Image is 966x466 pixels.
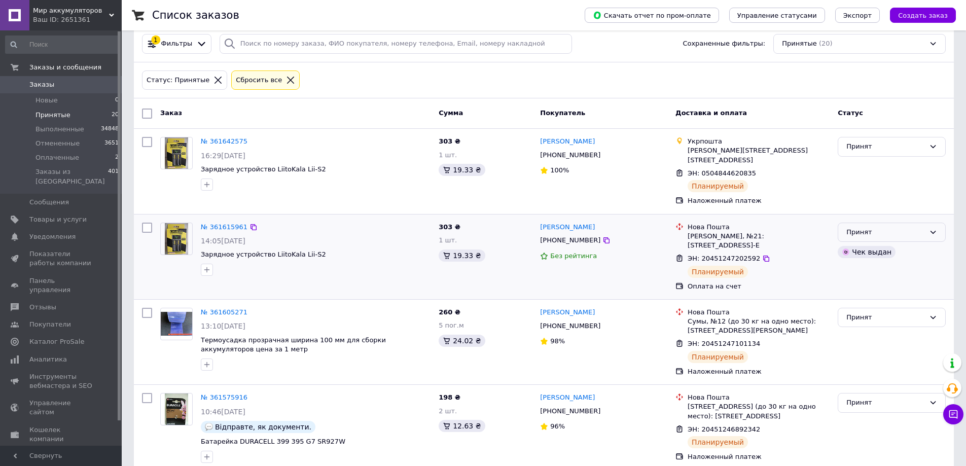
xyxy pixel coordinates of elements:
[737,12,817,19] span: Управление статусами
[151,35,160,45] div: 1
[835,8,880,23] button: Экспорт
[112,111,119,120] span: 20
[688,425,760,433] span: ЭН: 20451246892342
[439,393,460,401] span: 198 ₴
[688,340,760,347] span: ЭН: 20451247101134
[145,75,211,86] div: Статус: Принятые
[35,153,79,162] span: Оплаченные
[35,125,84,134] span: Выполненные
[201,308,247,316] a: № 361605271
[550,422,565,430] span: 96%
[688,393,830,402] div: Нова Пошта
[201,137,247,145] a: № 361642575
[439,420,485,432] div: 12.63 ₴
[201,223,247,231] a: № 361615961
[550,337,565,345] span: 98%
[838,109,863,117] span: Статус
[35,167,108,186] span: Заказы из [GEOGRAPHIC_DATA]
[846,141,925,152] div: Принят
[439,137,460,145] span: 303 ₴
[152,9,239,21] h1: Список заказов
[29,399,94,417] span: Управление сайтом
[115,153,119,162] span: 2
[29,320,71,329] span: Покупатели
[29,198,69,207] span: Сообщения
[688,367,830,376] div: Наложенный платеж
[439,335,485,347] div: 24.02 ₴
[439,321,464,329] span: 5 пог.м
[688,436,748,448] div: Планируемый
[846,227,925,238] div: Принят
[550,166,569,174] span: 100%
[540,223,595,232] a: [PERSON_NAME]
[29,249,94,268] span: Показатели работы компании
[688,232,830,250] div: [PERSON_NAME], №21: [STREET_ADDRESS]-Е
[29,215,87,224] span: Товары и услуги
[5,35,120,54] input: Поиск
[104,139,119,148] span: 3651
[201,237,245,245] span: 14:05[DATE]
[29,63,101,72] span: Заказы и сообщения
[782,39,817,49] span: Принятые
[201,250,326,258] a: Зарядное устройство LiitoKala Lii-S2
[688,196,830,205] div: Наложенный платеж
[201,393,247,401] a: № 361575916
[161,39,193,49] span: Фильтры
[35,139,80,148] span: Отмененные
[538,234,602,247] div: [PHONE_NUMBER]
[688,255,760,262] span: ЭН: 20451247202592
[540,308,595,317] a: [PERSON_NAME]
[538,149,602,162] div: [PHONE_NUMBER]
[160,308,193,340] a: Фото товару
[115,96,119,105] span: 0
[201,438,345,445] a: Батарейка DURACELL 399 395 G7 SR927W
[35,111,70,120] span: Принятые
[29,425,94,444] span: Кошелек компании
[898,12,948,19] span: Создать заказ
[683,39,765,49] span: Сохраненные фильтры:
[585,8,719,23] button: Скачать отчет по пром-оплате
[108,167,119,186] span: 401
[846,312,925,323] div: Принят
[165,137,189,169] img: Фото товару
[220,34,573,54] input: Поиск по номеру заказа, ФИО покупателя, номеру телефона, Email, номеру накладной
[540,393,595,403] a: [PERSON_NAME]
[538,319,602,333] div: [PHONE_NUMBER]
[675,109,747,117] span: Доставка и оплата
[29,337,84,346] span: Каталог ProSale
[160,223,193,255] a: Фото товару
[215,423,311,431] span: Відправте, як документи.
[29,80,54,89] span: Заказы
[688,266,748,278] div: Планируемый
[29,372,94,390] span: Инструменты вебмастера и SEO
[201,152,245,160] span: 16:29[DATE]
[160,137,193,169] a: Фото товару
[205,423,213,431] img: :speech_balloon:
[33,15,122,24] div: Ваш ID: 2651361
[201,408,245,416] span: 10:46[DATE]
[688,282,830,291] div: Оплата на счет
[688,137,830,146] div: Укрпошта
[234,75,284,86] div: Сбросить все
[33,6,109,15] span: Мир аккумуляторов
[201,336,386,353] a: Термоусадка прозрачная ширина 100 мм для сборки аккумуляторов цена за 1 метр
[688,402,830,420] div: [STREET_ADDRESS] (до 30 кг на одно место): [STREET_ADDRESS]
[688,169,756,177] span: ЭН: 0504844620835
[160,109,182,117] span: Заказ
[29,303,56,312] span: Отзывы
[838,246,896,258] div: Чек выдан
[540,137,595,147] a: [PERSON_NAME]
[890,8,956,23] button: Создать заказ
[160,393,193,425] a: Фото товару
[201,165,326,173] a: Зарядное устройство LiitoKala Lii-S2
[688,351,748,363] div: Планируемый
[943,404,963,424] button: Чат с покупателем
[101,125,119,134] span: 34848
[880,11,956,19] a: Создать заказ
[161,312,192,336] img: Фото товару
[29,355,67,364] span: Аналитика
[439,236,457,244] span: 1 шт.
